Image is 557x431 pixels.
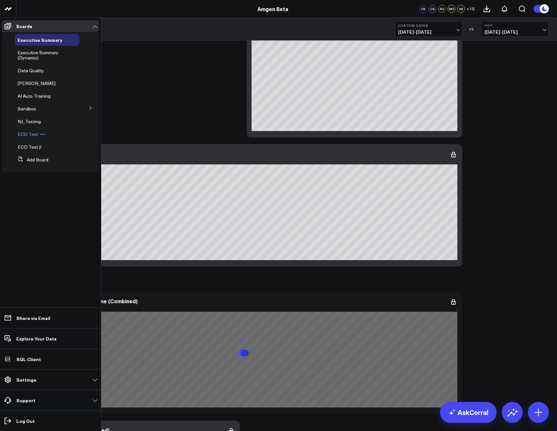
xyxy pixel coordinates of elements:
span: [PERSON_NAME] [18,80,56,86]
span: [DATE] - [DATE] [484,29,545,35]
b: YoY [484,24,545,27]
button: Add Board [15,154,48,166]
div: RU [438,5,446,13]
span: ECD Test [18,131,38,137]
p: Settings [16,377,36,382]
span: + 15 [467,7,475,11]
a: NJ_Testing [18,119,41,124]
div: CS [419,5,427,13]
span: [DATE] - [DATE] [398,29,459,35]
a: AI Auto Training [18,93,51,99]
button: YoY[DATE]-[DATE] [481,21,549,37]
p: Support [16,398,35,403]
a: AskCorral [440,402,497,423]
b: Custom Dates [398,24,459,27]
span: Executive Summary (Dynamic) [18,49,58,61]
button: Custom Dates[DATE]-[DATE] [395,21,463,37]
p: Log Out [16,418,35,423]
div: VS [466,27,478,31]
a: SQL Client [2,353,99,365]
a: ECD Test 2 [18,144,41,150]
a: Executive Summary [18,37,62,42]
a: Executive Summary (Dynamic) [18,50,71,60]
div: CS [429,5,436,13]
span: Executive Summary [18,37,62,43]
span: Sandbox [18,106,36,112]
a: Amgen Beta [257,5,288,12]
a: Log Out [2,415,99,427]
span: Data Quality [18,67,44,74]
span: NJ_Testing [18,118,41,124]
a: Data Quality [18,68,44,73]
p: SQL Client [16,356,41,362]
div: VB [457,5,465,13]
div: MV [448,5,455,13]
p: Share via Email [16,315,50,321]
a: Sandbox [18,106,36,111]
a: ECD Test [18,132,38,137]
a: [PERSON_NAME] [18,81,56,86]
p: Boards [16,24,32,29]
p: Explore Your Data [16,336,57,341]
button: +15 [467,5,475,13]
